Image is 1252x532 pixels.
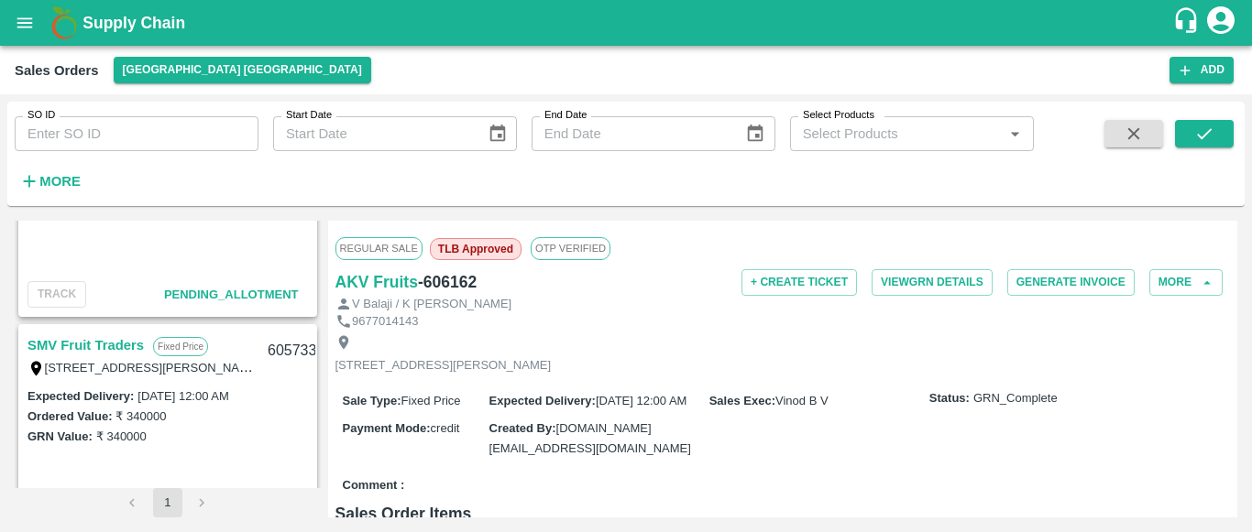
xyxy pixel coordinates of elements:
[352,296,511,313] p: V Balaji / K [PERSON_NAME]
[27,409,112,423] label: Ordered Value:
[335,357,552,375] p: [STREET_ADDRESS][PERSON_NAME]
[803,108,874,123] label: Select Products
[343,477,405,494] label: Comment :
[1003,122,1027,146] button: Open
[431,421,460,435] span: credit
[343,394,401,407] label: Sale Type :
[1149,269,1223,296] button: More
[709,394,775,407] label: Sales Exec :
[1204,4,1237,42] div: account of current user
[418,269,477,295] h6: - 606162
[343,421,431,435] label: Payment Mode :
[27,333,144,357] a: SMV Fruit Traders
[257,330,327,373] div: 605733
[1007,269,1135,296] button: Generate Invoice
[115,488,220,517] nav: pagination navigation
[544,108,587,123] label: End Date
[4,2,46,44] button: open drawer
[430,238,522,260] span: TLB Approved
[596,394,686,407] span: [DATE] 12:00 AM
[1172,6,1204,39] div: customer-support
[335,269,418,295] a: AKV Fruits
[164,288,299,301] span: Pending_Allotment
[27,108,55,123] label: SO ID
[153,337,208,356] p: Fixed Price
[480,116,515,151] button: Choose date
[489,421,691,455] span: [DOMAIN_NAME][EMAIL_ADDRESS][DOMAIN_NAME]
[82,14,185,32] b: Supply Chain
[741,269,857,296] button: + Create Ticket
[45,360,261,375] label: [STREET_ADDRESS][PERSON_NAME]
[273,116,473,151] input: Start Date
[96,429,147,443] label: ₹ 340000
[82,10,1172,36] a: Supply Chain
[39,174,81,189] strong: More
[489,394,596,407] label: Expected Delivery :
[335,237,423,259] span: Regular Sale
[15,116,258,151] input: Enter SO ID
[738,116,773,151] button: Choose date
[286,108,332,123] label: Start Date
[775,394,829,407] span: Vinod B V
[531,237,610,259] span: OTP VERIFIED
[929,390,970,407] label: Status:
[401,394,461,407] span: Fixed Price
[796,122,998,146] input: Select Products
[532,116,731,151] input: End Date
[46,5,82,41] img: logo
[15,166,85,197] button: More
[27,389,134,403] label: Expected Delivery :
[15,59,99,82] div: Sales Orders
[973,390,1058,407] span: GRN_Complete
[27,429,93,443] label: GRN Value:
[489,421,556,435] label: Created By :
[114,57,371,83] button: Select DC
[352,313,418,331] p: 9677014143
[153,488,182,517] button: page 1
[1170,57,1234,83] button: Add
[872,269,993,296] button: ViewGRN Details
[137,389,228,403] label: [DATE] 12:00 AM
[115,409,166,423] label: ₹ 340000
[335,501,1231,527] h6: Sales Order Items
